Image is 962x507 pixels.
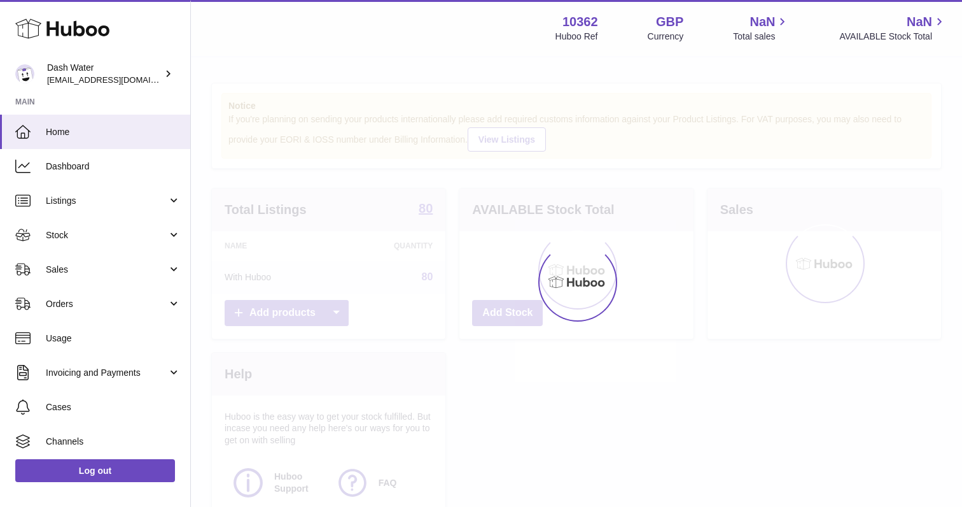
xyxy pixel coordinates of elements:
span: [EMAIL_ADDRESS][DOMAIN_NAME] [47,75,187,85]
span: Listings [46,195,167,207]
span: Dashboard [46,161,181,173]
a: Log out [15,459,175,482]
img: internalAdmin-10362@internal.huboo.com [15,64,34,83]
span: Orders [46,298,167,310]
div: Dash Water [47,62,162,86]
strong: GBP [656,13,683,31]
span: NaN [907,13,932,31]
div: Currency [648,31,684,43]
span: Cases [46,401,181,413]
span: Stock [46,229,167,241]
a: NaN AVAILABLE Stock Total [839,13,947,43]
span: Usage [46,332,181,345]
strong: 10362 [562,13,598,31]
a: NaN Total sales [733,13,790,43]
div: Huboo Ref [555,31,598,43]
span: AVAILABLE Stock Total [839,31,947,43]
span: Channels [46,436,181,448]
span: Total sales [733,31,790,43]
span: Sales [46,264,167,276]
span: NaN [749,13,775,31]
span: Home [46,126,181,138]
span: Invoicing and Payments [46,367,167,379]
